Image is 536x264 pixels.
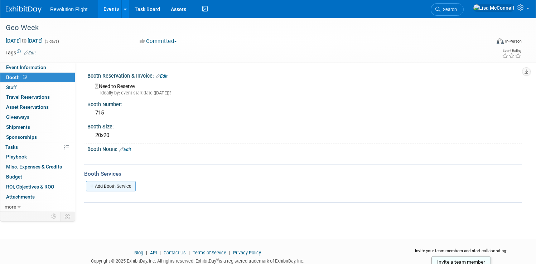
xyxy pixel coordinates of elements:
button: Committed [137,38,180,45]
div: Event Format [445,37,522,48]
a: Shipments [0,122,75,132]
a: Sponsorships [0,132,75,142]
img: Format-Inperson.png [497,38,504,44]
div: Booth Reservation & Invoice: [87,70,522,80]
a: Edit [24,50,36,55]
a: Budget [0,172,75,182]
a: Asset Reservations [0,102,75,112]
td: Personalize Event Tab Strip [48,212,61,221]
img: ExhibitDay [6,6,42,13]
span: Booth not reserved yet [21,74,28,80]
a: ROI, Objectives & ROO [0,182,75,192]
a: Edit [156,74,168,79]
span: Giveaways [6,114,29,120]
a: Tasks [0,142,75,152]
span: Misc. Expenses & Credits [6,164,62,170]
a: Privacy Policy [233,250,261,255]
a: Add Booth Service [86,181,136,191]
div: Booth Size: [87,121,522,130]
span: Budget [6,174,22,180]
div: 715 [93,107,516,118]
td: Toggle Event Tabs [61,212,75,221]
div: 20x20 [93,130,516,141]
div: In-Person [505,39,522,44]
span: [DATE] [DATE] [5,38,43,44]
span: ROI, Objectives & ROO [6,184,54,190]
div: Ideally by: event start date ([DATE])? [95,90,516,96]
a: Blog [134,250,143,255]
span: Revolution Flight [50,6,87,12]
td: Tags [5,49,36,56]
span: | [187,250,192,255]
a: Travel Reservations [0,92,75,102]
span: | [227,250,232,255]
a: Contact Us [164,250,186,255]
a: more [0,202,75,212]
span: | [144,250,149,255]
div: Booth Services [84,170,522,178]
span: Travel Reservations [6,94,50,100]
a: Terms of Service [193,250,226,255]
a: Edit [119,147,131,152]
a: Playbook [0,152,75,162]
img: Lisa McConnell [473,4,515,12]
span: Asset Reservations [6,104,49,110]
span: Event Information [6,64,46,70]
span: | [158,250,163,255]
span: Staff [6,84,17,90]
a: Search [431,3,464,16]
span: Sponsorships [6,134,37,140]
span: Shipments [6,124,30,130]
a: Misc. Expenses & Credits [0,162,75,172]
span: to [21,38,28,44]
a: Event Information [0,63,75,72]
span: Search [440,7,457,12]
div: Booth Number: [87,99,522,108]
div: Geo Week [3,21,478,34]
span: Tasks [5,144,18,150]
sup: ® [216,258,219,261]
span: more [5,204,16,210]
div: Need to Reserve [93,81,516,96]
span: Booth [6,74,28,80]
span: Attachments [6,194,35,200]
div: Booth Notes: [87,144,522,153]
div: Invite your team members and start collaborating: [401,248,522,259]
a: API [150,250,157,255]
span: (3 days) [44,39,59,44]
a: Staff [0,83,75,92]
div: Event Rating [502,49,521,53]
a: Giveaways [0,112,75,122]
span: Playbook [6,154,27,160]
a: Attachments [0,192,75,202]
a: Booth [0,73,75,82]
